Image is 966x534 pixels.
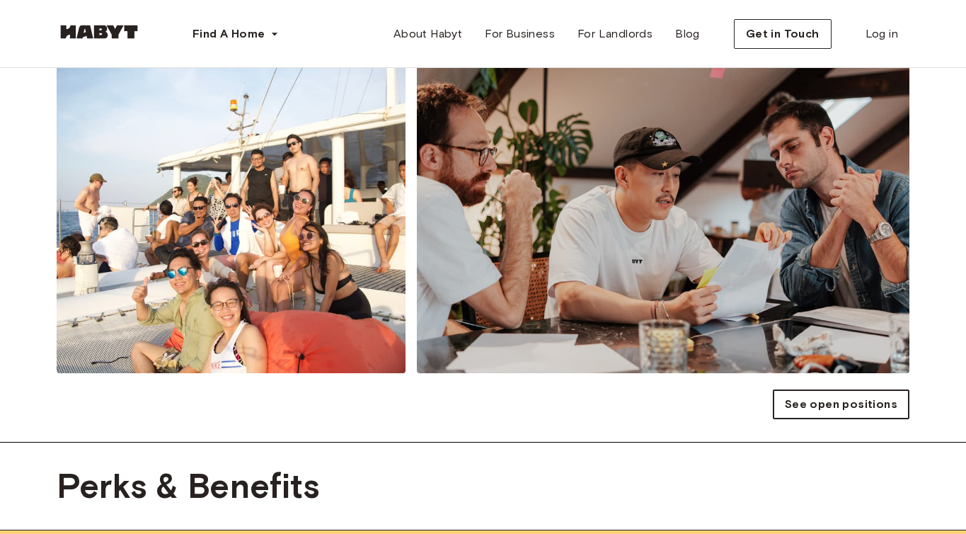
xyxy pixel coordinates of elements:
a: See open positions [773,390,909,419]
button: Find A Home [181,20,290,48]
span: Perks & Benefits [57,465,909,507]
img: Habyt [57,25,142,39]
img: Team photo 4 [417,47,909,373]
button: Get in Touch [734,19,832,49]
span: Get in Touch [746,25,820,42]
span: See open positions [785,396,897,413]
span: About Habyt [393,25,462,42]
a: Log in [854,20,909,48]
span: Blog [675,25,700,42]
span: For Landlords [577,25,652,42]
a: For Landlords [566,20,664,48]
span: Find A Home [192,25,265,42]
a: About Habyt [382,20,473,48]
span: For Business [485,25,555,42]
a: For Business [473,20,566,48]
span: Log in [866,25,898,42]
a: Blog [664,20,711,48]
img: Team photo 3 [57,47,406,373]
